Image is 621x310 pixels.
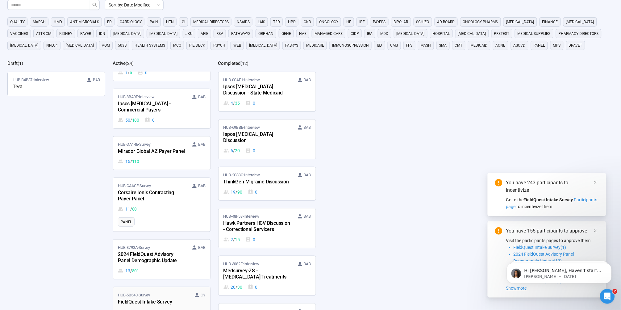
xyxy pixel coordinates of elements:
[36,31,51,37] span: ATTR-CM
[120,19,142,25] span: Cardiology
[113,31,141,37] span: [MEDICAL_DATA]
[189,42,205,48] span: PIE Deck
[237,189,242,195] span: 90
[173,42,181,48] span: MCO
[118,148,186,156] div: Mirador Global AZ Payer Panel
[113,89,210,128] a: HUB-8BA9F•Interview BABIpsos [MEDICAL_DATA] - Commercial Payers50 / 1800
[248,284,258,291] div: 0
[132,267,139,274] span: 801
[46,42,58,48] span: NRLC4
[92,2,97,7] span: search
[514,245,566,250] span: FieldQuest Intake Survey(1)
[216,31,223,37] span: RSV
[233,236,235,243] span: /
[132,158,139,165] span: 110
[80,31,91,37] span: Payer
[494,31,510,37] span: pretest
[332,42,369,48] span: immunosupression
[439,42,447,48] span: SMA
[373,19,386,25] span: Payers
[219,167,316,200] a: HUB-2C33C•Interview BABThinkGen Migraine Discussion19 / 900
[506,19,534,25] span: [MEDICAL_DATA]
[233,100,235,107] span: /
[219,208,316,248] a: HUB-48F53•Interview BABHawk Partners HCV Discussion - Correctional Servicers2 / 150
[118,141,151,148] span: HUB-DA14E • Survey
[126,61,134,66] span: ( 24 )
[593,228,598,233] span: close
[132,117,139,124] span: 180
[18,61,23,66] span: ( 1 )
[132,206,137,212] span: 80
[130,117,132,124] span: /
[121,219,132,225] span: panel
[118,69,132,76] div: 1
[390,42,398,48] span: CMS
[235,284,237,291] span: /
[223,220,291,234] div: Hawk Partners HCV Discussion - Correctional Servicers
[233,147,235,154] span: /
[130,69,132,76] span: 5
[109,0,160,10] span: Sort by: Date Modified
[306,42,324,48] span: medicare
[118,251,186,265] div: 2024 FieldQuest Advisory Panel Demographic Update
[421,42,431,48] span: MASH
[198,141,205,148] span: BAB
[231,31,250,37] span: Pathways
[10,19,25,25] span: QUALITY
[130,206,132,212] span: /
[223,267,291,281] div: Medsurvey-ZS - [MEDICAL_DATA] Treatments
[193,19,229,25] span: medical directors
[367,31,373,37] span: IRA
[10,31,28,37] span: vaccines
[498,250,621,293] iframe: Intercom notifications message
[506,237,599,244] p: Visit the participants pages to approve them
[245,147,255,154] div: 0
[113,240,210,279] a: HUB-8793A•Survey BAB2024 FieldQuest Advisory Panel Demographic Update13 / 801
[506,227,599,235] div: You have 155 participants to approve
[315,31,343,37] span: managed care
[471,42,488,48] span: medicaid
[233,42,241,48] span: WEB
[223,83,291,97] div: Ipsos [MEDICAL_DATA] Discussion - State Medicaid
[613,289,618,294] span: 2
[223,77,260,83] span: HUB-0CAE1 • Interview
[185,31,193,37] span: JKU
[559,31,599,37] span: pharmacy directors
[495,179,502,186] span: exclamation-circle
[237,19,250,25] span: NSAIDS
[351,31,359,37] span: CIDP
[118,183,151,189] span: HUB-CAACF • Survey
[149,31,177,37] span: [MEDICAL_DATA]
[273,19,280,25] span: T2D
[524,197,573,202] strong: FieldQuest Intake Survey
[506,179,599,194] div: You have 243 participants to incentivize
[118,94,154,100] span: HUB-8BA9F • Interview
[118,298,186,306] div: FieldQuest Intake Survey
[118,100,186,114] div: Ipsos [MEDICAL_DATA] - Commercial Payers
[304,172,311,178] span: BAB
[113,61,126,66] h2: Active
[566,19,594,25] span: [MEDICAL_DATA]
[542,19,558,25] span: finance
[10,42,38,48] span: [MEDICAL_DATA]
[534,42,545,48] span: panel
[346,19,351,25] span: HF
[245,100,255,107] div: 0
[99,31,105,37] span: IDN
[223,284,242,291] div: 20
[397,31,425,37] span: [MEDICAL_DATA]
[219,256,316,295] a: HUB-3082E•Interview BABMedsurvey-ZS - [MEDICAL_DATA] Treatments20 / 300
[495,227,502,235] span: exclamation-circle
[288,19,296,25] span: HPD
[182,19,185,25] span: GI
[201,31,208,37] span: AFIB
[70,19,99,25] span: antimicrobials
[223,100,240,107] div: 4
[455,42,463,48] span: CMT
[118,117,139,124] div: 50
[518,31,551,37] span: medical supplies
[241,61,249,66] span: ( 12 )
[304,213,311,220] span: BAB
